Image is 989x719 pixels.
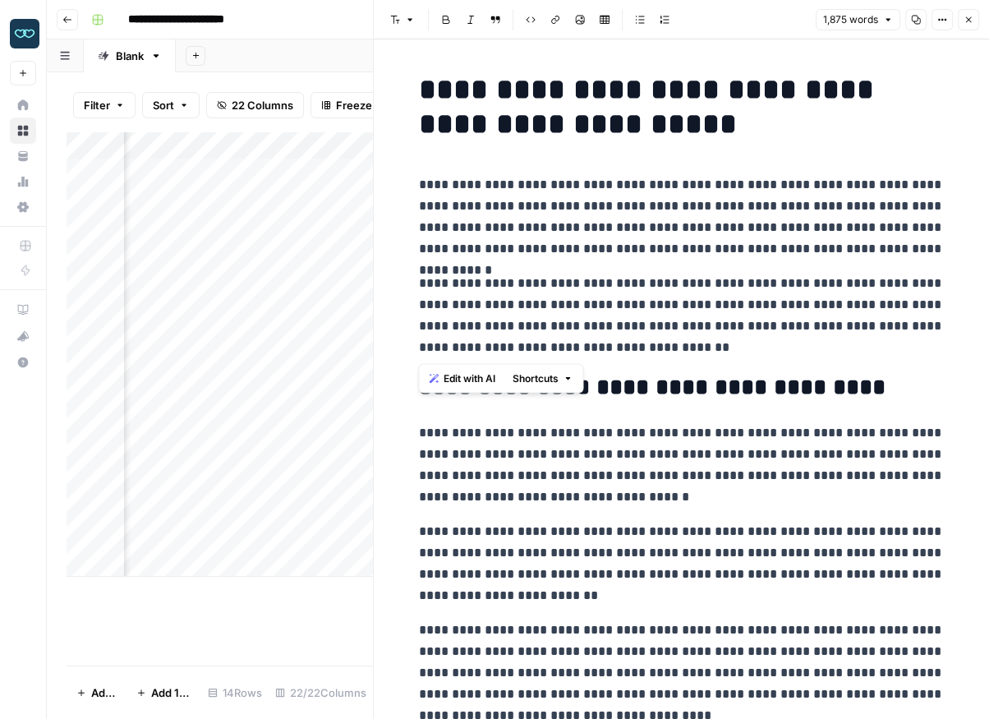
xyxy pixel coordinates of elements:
button: Filter [73,92,136,118]
span: Add 10 Rows [151,684,191,701]
button: Add 10 Rows [126,680,201,706]
button: 1,875 words [816,9,900,30]
a: Your Data [10,143,36,169]
button: Freeze Columns [310,92,431,118]
span: Filter [84,97,110,113]
span: Add Row [91,684,117,701]
button: Sort [142,92,200,118]
a: AirOps Academy [10,297,36,323]
a: Settings [10,194,36,220]
img: Zola Inc Logo [10,19,39,48]
button: Workspace: Zola Inc [10,13,36,54]
a: Usage [10,168,36,195]
span: Edit with AI [444,371,495,386]
div: 14 Rows [201,680,269,706]
div: 22/22 Columns [269,680,373,706]
button: Help + Support [10,349,36,376]
span: Sort [153,97,174,113]
a: Home [10,92,36,118]
span: 1,875 words [823,12,878,27]
button: Add Row [67,680,126,706]
div: Blank [116,48,144,64]
a: Blank [84,39,176,72]
button: 22 Columns [206,92,304,118]
button: Edit with AI [422,368,502,389]
a: Browse [10,118,36,144]
span: Shortcuts [512,371,558,386]
button: What's new? [10,323,36,349]
span: Freeze Columns [336,97,421,113]
button: Shortcuts [505,368,579,389]
span: 22 Columns [232,97,293,113]
div: What's new? [11,324,35,348]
